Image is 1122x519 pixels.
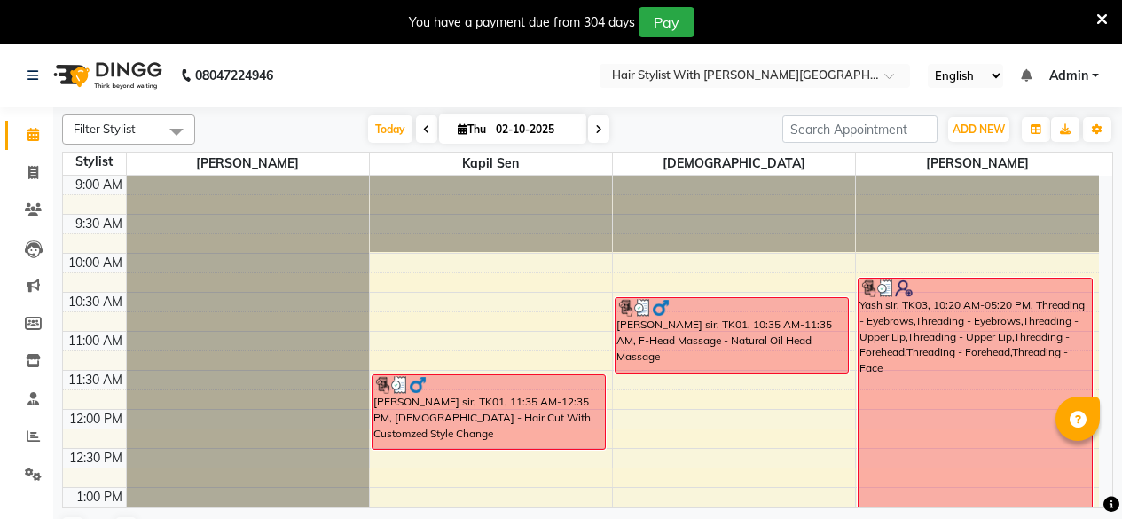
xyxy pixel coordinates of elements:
[65,332,126,350] div: 11:00 AM
[65,254,126,272] div: 10:00 AM
[453,122,490,136] span: Thu
[66,449,126,468] div: 12:30 PM
[74,122,136,136] span: Filter Stylist
[63,153,126,171] div: Stylist
[409,13,635,32] div: You have a payment due from 304 days
[1049,67,1088,85] span: Admin
[370,153,612,175] span: Kapil sen
[373,375,605,449] div: [PERSON_NAME] sir, TK01, 11:35 AM-12:35 PM, [DEMOGRAPHIC_DATA] - Hair Cut With Customzed Style Ch...
[127,153,369,175] span: [PERSON_NAME]
[490,116,579,143] input: 2025-10-02
[613,153,855,175] span: [DEMOGRAPHIC_DATA]
[72,215,126,233] div: 9:30 AM
[1047,448,1104,501] iframe: chat widget
[66,410,126,429] div: 12:00 PM
[782,115,938,143] input: Search Appointment
[65,371,126,389] div: 11:30 AM
[953,122,1005,136] span: ADD NEW
[73,488,126,507] div: 1:00 PM
[45,51,167,100] img: logo
[368,115,412,143] span: Today
[72,176,126,194] div: 9:00 AM
[856,153,1099,175] span: [PERSON_NAME]
[195,51,273,100] b: 08047224946
[616,298,848,373] div: [PERSON_NAME] sir, TK01, 10:35 AM-11:35 AM, F-Head Massage - Natural Oil Head Massage
[639,7,694,37] button: Pay
[948,117,1009,142] button: ADD NEW
[65,293,126,311] div: 10:30 AM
